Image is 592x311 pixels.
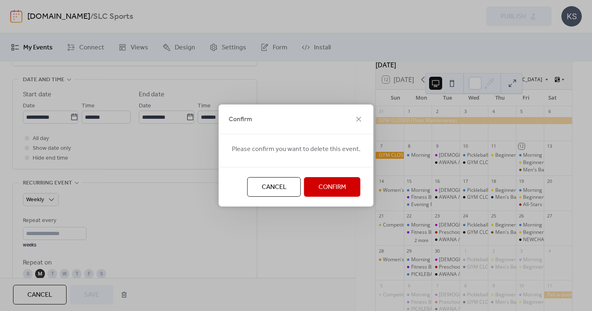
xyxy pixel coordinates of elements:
[262,182,287,192] span: Cancel
[229,115,252,124] span: Confirm
[304,177,361,197] button: Confirm
[232,144,361,154] span: Please confirm you want to delete this event.
[318,182,346,192] span: Confirm
[247,177,301,197] button: Cancel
